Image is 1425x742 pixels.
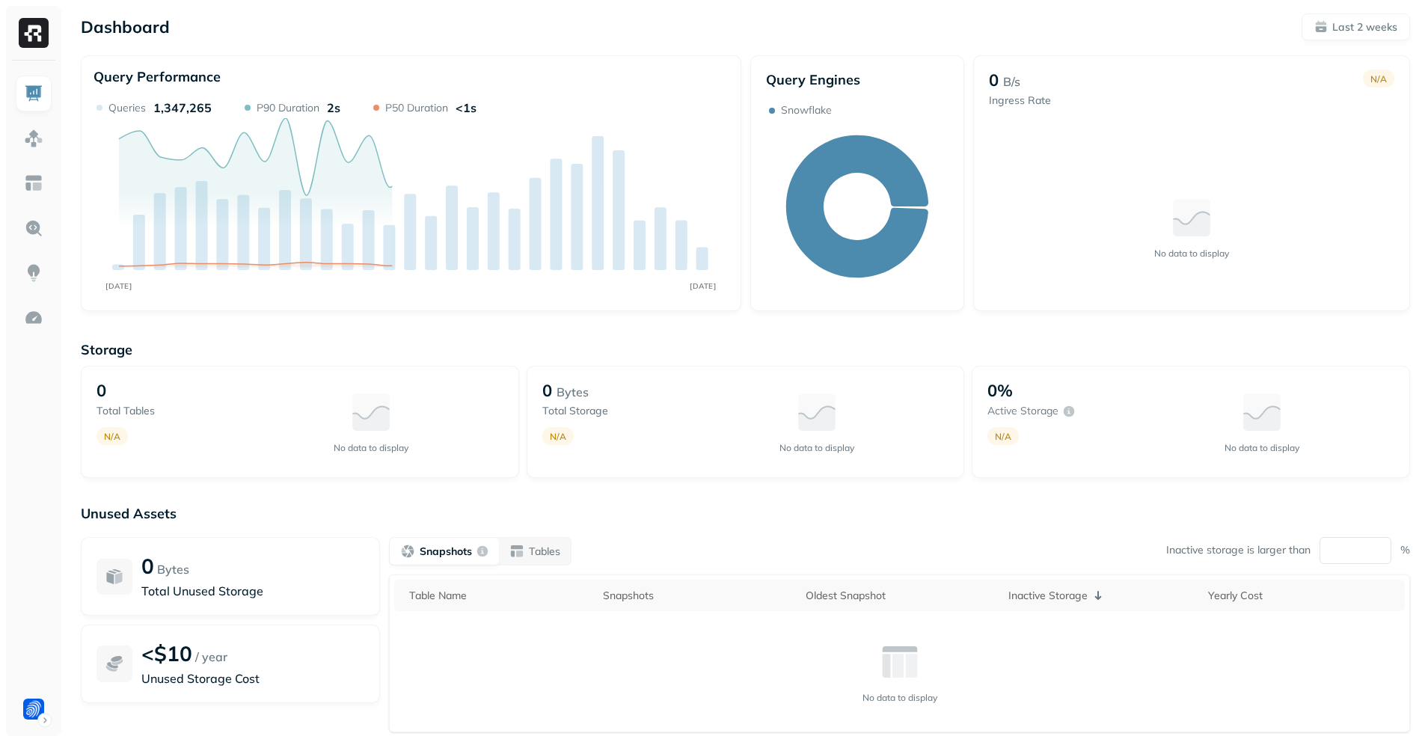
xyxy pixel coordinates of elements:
img: Query Explorer [24,218,43,238]
p: Bytes [157,560,189,578]
button: Last 2 weeks [1302,13,1410,40]
p: Total tables [96,404,239,418]
p: Query Performance [94,68,221,85]
p: 0 [96,380,106,401]
p: Dashboard [81,16,170,37]
p: Ingress Rate [989,93,1051,108]
p: N/A [104,431,120,442]
div: Snapshots [603,589,794,603]
img: Ryft [19,18,49,48]
p: Unused Assets [81,505,1410,522]
p: 0 [989,70,999,91]
p: Total Unused Storage [141,582,364,600]
div: Oldest Snapshot [806,589,996,603]
img: Assets [24,129,43,148]
p: Snowflake [781,103,832,117]
p: 1,347,265 [153,100,212,115]
p: <1s [456,100,476,115]
p: % [1400,543,1410,557]
div: Yearly Cost [1208,589,1399,603]
p: 2s [327,100,340,115]
p: Active storage [987,404,1058,418]
p: Inactive storage is larger than [1166,543,1311,557]
p: 0 [542,380,552,401]
img: Insights [24,263,43,283]
div: Table Name [409,589,591,603]
p: Unused Storage Cost [141,669,364,687]
img: Forter [23,699,44,720]
p: Bytes [557,383,589,401]
p: Total storage [542,404,684,418]
p: / year [195,648,227,666]
p: N/A [550,431,566,442]
p: No data to display [862,692,937,703]
tspan: [DATE] [105,281,132,290]
p: Snapshots [420,545,472,559]
p: N/A [995,431,1011,442]
p: <$10 [141,640,192,666]
p: No data to display [779,442,854,453]
p: B/s [1003,73,1020,91]
p: Last 2 weeks [1332,20,1397,34]
tspan: [DATE] [690,281,716,290]
p: Query Engines [766,71,949,88]
p: Storage [81,341,1410,358]
p: No data to display [1225,442,1299,453]
img: Optimization [24,308,43,328]
p: Inactive Storage [1008,589,1088,603]
p: P90 Duration [257,101,319,115]
p: No data to display [334,442,408,453]
p: 0 [141,553,154,579]
p: N/A [1370,73,1387,85]
img: Dashboard [24,84,43,103]
p: P50 Duration [385,101,448,115]
p: No data to display [1154,248,1229,259]
p: 0% [987,380,1013,401]
img: Asset Explorer [24,174,43,193]
p: Queries [108,101,146,115]
p: Tables [529,545,560,559]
